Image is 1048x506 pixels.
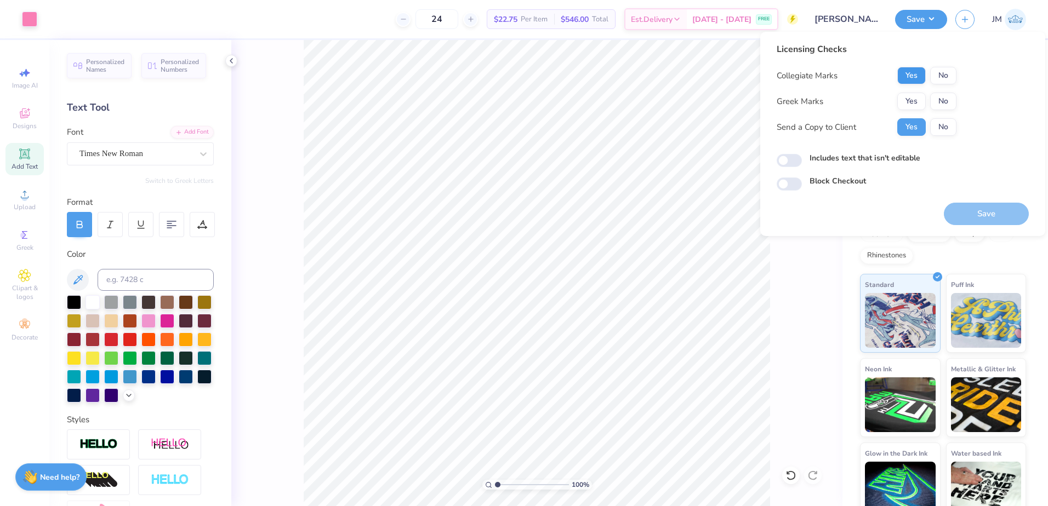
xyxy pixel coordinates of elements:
[79,438,118,451] img: Stroke
[161,58,200,73] span: Personalized Numbers
[98,269,214,291] input: e.g. 7428 c
[67,413,214,426] div: Styles
[12,162,38,171] span: Add Text
[897,93,926,110] button: Yes
[67,100,214,115] div: Text Tool
[151,438,189,451] img: Shadow
[897,118,926,136] button: Yes
[810,152,920,164] label: Includes text that isn't editable
[930,67,956,84] button: No
[777,95,823,108] div: Greek Marks
[631,14,673,25] span: Est. Delivery
[145,176,214,185] button: Switch to Greek Letters
[12,81,38,90] span: Image AI
[86,58,125,73] span: Personalized Names
[777,70,838,82] div: Collegiate Marks
[561,14,589,25] span: $546.00
[67,248,214,261] div: Color
[930,118,956,136] button: No
[494,14,517,25] span: $22.75
[67,126,83,139] label: Font
[692,14,751,25] span: [DATE] - [DATE]
[806,8,887,30] input: Untitled Design
[810,175,866,187] label: Block Checkout
[895,10,947,29] button: Save
[13,122,37,130] span: Designs
[777,43,956,56] div: Licensing Checks
[860,248,913,264] div: Rhinestones
[12,333,38,342] span: Decorate
[777,121,856,134] div: Send a Copy to Client
[992,13,1002,26] span: JM
[592,14,608,25] span: Total
[40,472,79,482] strong: Need help?
[5,284,44,301] span: Clipart & logos
[415,9,458,29] input: – –
[865,293,936,348] img: Standard
[951,279,974,290] span: Puff Ink
[951,363,1016,375] span: Metallic & Glitter Ink
[67,196,215,209] div: Format
[930,93,956,110] button: No
[16,243,33,252] span: Greek
[865,363,892,375] span: Neon Ink
[897,67,926,84] button: Yes
[151,474,189,486] img: Negative Space
[521,14,548,25] span: Per Item
[951,447,1001,459] span: Water based Ink
[951,377,1022,432] img: Metallic & Glitter Ink
[572,480,589,490] span: 100 %
[865,377,936,432] img: Neon Ink
[992,9,1026,30] a: JM
[865,447,927,459] span: Glow in the Dark Ink
[1005,9,1026,30] img: Joshua Malaki
[865,279,894,290] span: Standard
[79,472,118,489] img: 3d Illusion
[170,126,214,139] div: Add Font
[951,293,1022,348] img: Puff Ink
[758,15,770,23] span: FREE
[14,203,36,211] span: Upload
